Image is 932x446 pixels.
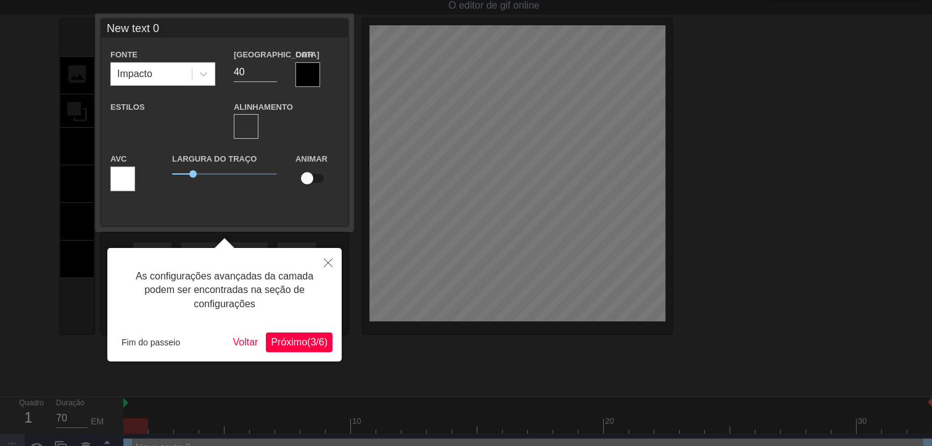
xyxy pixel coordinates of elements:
font: / [316,337,318,347]
font: Voltar [233,337,258,347]
button: Fechar [315,248,342,276]
font: 6 [319,337,324,347]
button: Voltar [228,332,263,352]
font: ( [307,337,310,347]
font: 3 [310,337,316,347]
button: Próximo [266,332,332,352]
font: ) [324,337,328,347]
font: Próximo [271,337,307,347]
button: Fim do passeio [117,333,185,352]
font: As configurações avançadas da camada podem ser encontradas na seção de configurações [136,271,313,309]
font: Fim do passeio [122,337,180,347]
